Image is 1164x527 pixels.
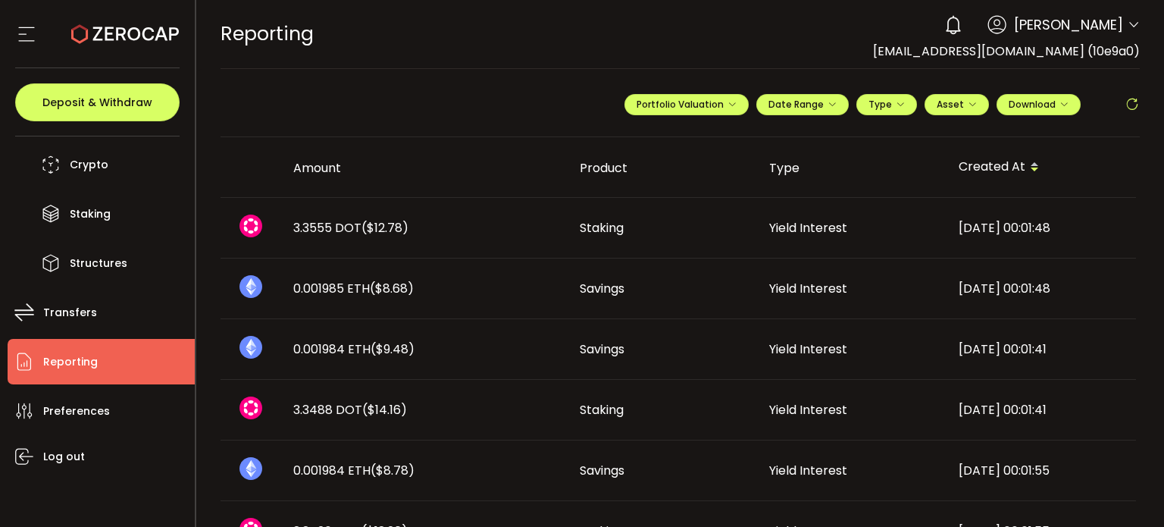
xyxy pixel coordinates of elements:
span: 0.001984 ETH [293,462,415,479]
span: 3.3488 DOT [293,401,407,419]
img: eth_portfolio.svg [239,457,262,480]
span: Savings [580,280,624,297]
span: Yield Interest [769,219,847,237]
button: Deposit & Withdraw [15,83,180,121]
span: Download [1009,98,1069,111]
div: [DATE] 00:01:55 [947,462,1136,479]
span: Staking [580,401,624,419]
span: Date Range [768,98,837,111]
span: Portfolio Valuation [637,98,737,111]
button: Asset [925,94,989,115]
div: Product [568,159,757,177]
img: dot_portfolio.svg [239,215,262,237]
div: Type [757,159,947,177]
span: ($14.16) [362,401,407,419]
span: Preferences [43,400,110,422]
span: Structures [70,253,127,274]
span: Type [868,98,905,111]
span: Savings [580,462,624,479]
span: [EMAIL_ADDRESS][DOMAIN_NAME] (10e9a0) [873,42,1140,60]
img: eth_portfolio.svg [239,275,262,298]
span: Reporting [221,20,314,47]
span: Yield Interest [769,340,847,358]
span: Staking [580,219,624,237]
span: Reporting [43,351,98,373]
button: Date Range [756,94,849,115]
span: ($8.78) [371,462,415,479]
img: eth_portfolio.svg [239,336,262,359]
span: ($8.68) [370,280,414,297]
div: Created At [947,155,1136,180]
span: Yield Interest [769,280,847,297]
div: [DATE] 00:01:48 [947,219,1136,237]
img: dot_portfolio.svg [239,397,262,419]
iframe: Chat Widget [1088,454,1164,527]
span: ($12.78) [361,219,408,237]
button: Portfolio Valuation [624,94,749,115]
span: Crypto [70,154,108,176]
div: [DATE] 00:01:48 [947,280,1136,297]
span: [PERSON_NAME] [1014,14,1123,35]
div: Amount [281,159,568,177]
span: 0.001985 ETH [293,280,414,297]
div: [DATE] 00:01:41 [947,401,1136,419]
span: 0.001984 ETH [293,340,415,358]
span: 3.3555 DOT [293,219,408,237]
span: Deposit & Withdraw [42,97,152,108]
div: [DATE] 00:01:41 [947,340,1136,358]
button: Download [997,94,1081,115]
span: Asset [937,98,964,111]
span: ($9.48) [371,340,415,358]
span: Yield Interest [769,401,847,419]
span: Log out [43,446,85,468]
span: Transfers [43,302,97,324]
span: Savings [580,340,624,358]
button: Type [856,94,917,115]
span: Staking [70,203,111,225]
span: Yield Interest [769,462,847,479]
